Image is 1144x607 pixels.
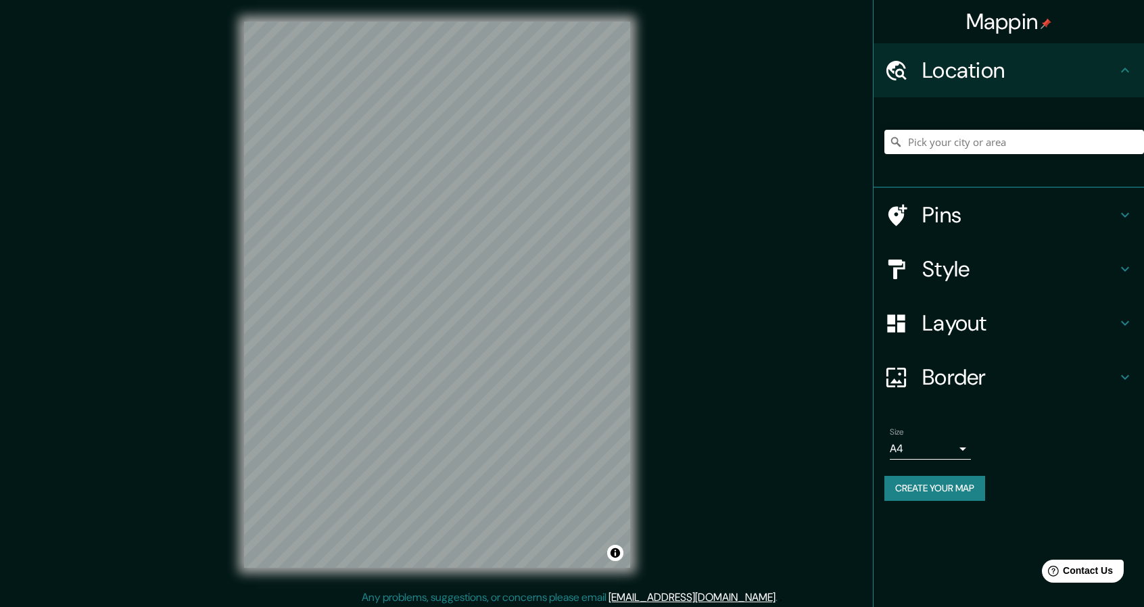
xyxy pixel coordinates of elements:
[607,545,623,561] button: Toggle attribution
[1024,554,1129,592] iframe: Help widget launcher
[884,476,985,501] button: Create your map
[609,590,776,604] a: [EMAIL_ADDRESS][DOMAIN_NAME]
[922,201,1117,228] h4: Pins
[244,22,630,568] canvas: Map
[874,350,1144,404] div: Border
[884,130,1144,154] input: Pick your city or area
[922,310,1117,337] h4: Layout
[890,427,904,438] label: Size
[874,242,1144,296] div: Style
[1041,18,1051,29] img: pin-icon.png
[874,43,1144,97] div: Location
[874,188,1144,242] div: Pins
[778,589,780,606] div: .
[922,256,1117,283] h4: Style
[890,438,971,460] div: A4
[922,57,1117,84] h4: Location
[362,589,778,606] p: Any problems, suggestions, or concerns please email .
[874,296,1144,350] div: Layout
[966,8,1052,35] h4: Mappin
[922,364,1117,391] h4: Border
[780,589,782,606] div: .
